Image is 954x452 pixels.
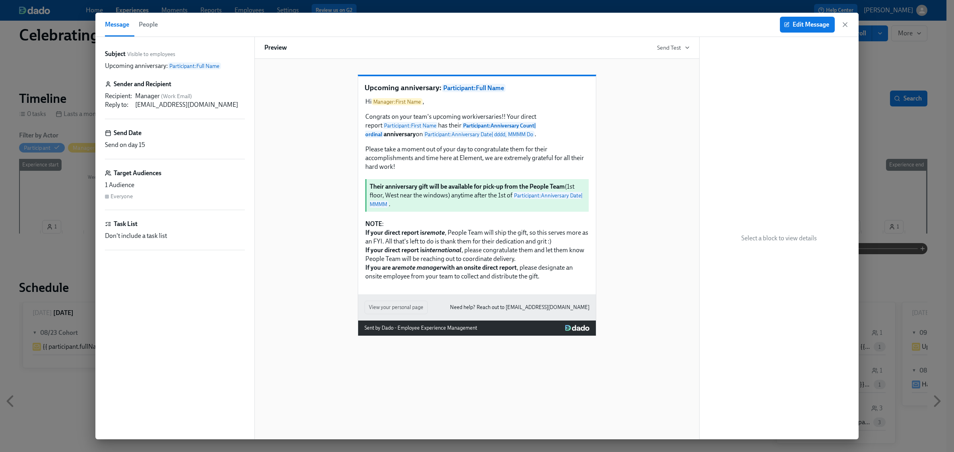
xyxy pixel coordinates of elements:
[114,80,171,89] h6: Sender and Recipient
[365,301,428,314] button: View your personal page
[365,219,589,282] div: NOTE: If your direct report isremote, People Team will ship the gift, so this serves more as an F...
[442,84,506,92] span: Participant : Full Name
[365,97,589,172] div: HiManager:First Name, Congrats on your team's upcoming workiversaries!! Your direct reportPartici...
[111,193,133,200] div: Everyone
[365,83,589,93] p: Upcoming anniversary:
[114,169,161,178] h6: Target Audiences
[161,93,192,100] span: ( Work Email )
[105,232,245,240] div: Don't include a task list
[450,303,589,312] a: Need help? Reach out to [EMAIL_ADDRESS][DOMAIN_NAME]
[565,325,589,331] img: Dado
[105,62,221,70] p: Upcoming anniversary:
[135,92,245,100] div: Manager
[105,100,132,109] div: Reply to :
[369,303,423,311] span: View your personal page
[105,19,129,30] span: Message
[264,43,287,52] h6: Preview
[105,141,245,149] div: Send on day 15
[365,178,589,212] div: Their anniversary gift will be available for pick-up from the People Team(1st floor, West near th...
[105,50,126,58] label: Subject
[105,92,132,100] div: Recipient :
[105,181,245,189] div: 1 Audience
[785,21,829,29] span: Edit Message
[657,44,690,52] button: Send Test
[135,100,245,109] div: [EMAIL_ADDRESS][DOMAIN_NAME]
[700,37,859,439] div: Select a block to view details
[139,19,158,30] span: People
[168,62,221,70] span: Participant : Full Name
[365,324,477,332] div: Sent by Dado - Employee Experience Management
[780,17,835,33] button: Edit Message
[127,50,175,58] span: Visible to employees
[114,129,142,137] h6: Send Date
[114,220,138,228] h6: Task List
